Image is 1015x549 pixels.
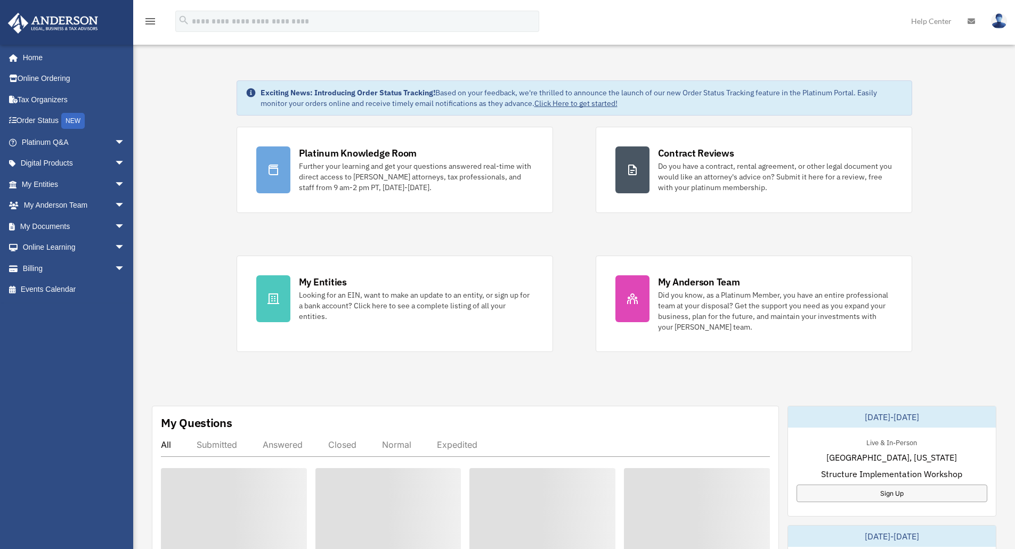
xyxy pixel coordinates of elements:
div: Looking for an EIN, want to make an update to an entity, or sign up for a bank account? Click her... [299,290,533,322]
a: Digital Productsarrow_drop_down [7,153,141,174]
div: Expedited [437,439,477,450]
div: Live & In-Person [858,436,925,447]
div: My Entities [299,275,347,289]
div: [DATE]-[DATE] [788,406,996,428]
span: Structure Implementation Workshop [821,468,962,480]
div: Normal [382,439,411,450]
span: arrow_drop_down [115,132,136,153]
i: search [178,14,190,26]
a: Events Calendar [7,279,141,300]
span: [GEOGRAPHIC_DATA], [US_STATE] [826,451,957,464]
div: Did you know, as a Platinum Member, you have an entire professional team at your disposal? Get th... [658,290,892,332]
a: Order StatusNEW [7,110,141,132]
span: arrow_drop_down [115,174,136,195]
span: arrow_drop_down [115,258,136,280]
a: Tax Organizers [7,89,141,110]
a: Billingarrow_drop_down [7,258,141,279]
div: Contract Reviews [658,146,734,160]
div: Further your learning and get your questions answered real-time with direct access to [PERSON_NAM... [299,161,533,193]
div: Platinum Knowledge Room [299,146,417,160]
a: My Entities Looking for an EIN, want to make an update to an entity, or sign up for a bank accoun... [237,256,553,352]
a: My Anderson Teamarrow_drop_down [7,195,141,216]
a: menu [144,19,157,28]
div: My Questions [161,415,232,431]
a: Click Here to get started! [534,99,618,108]
span: arrow_drop_down [115,195,136,217]
a: My Documentsarrow_drop_down [7,216,141,237]
div: NEW [61,113,85,129]
div: Closed [328,439,356,450]
strong: Exciting News: Introducing Order Status Tracking! [261,88,435,97]
span: arrow_drop_down [115,237,136,259]
div: All [161,439,171,450]
a: Contract Reviews Do you have a contract, rental agreement, or other legal document you would like... [596,127,912,213]
div: Based on your feedback, we're thrilled to announce the launch of our new Order Status Tracking fe... [261,87,903,109]
a: My Entitiesarrow_drop_down [7,174,141,195]
i: menu [144,15,157,28]
div: [DATE]-[DATE] [788,526,996,547]
img: Anderson Advisors Platinum Portal [5,13,101,34]
a: Platinum Knowledge Room Further your learning and get your questions answered real-time with dire... [237,127,553,213]
a: My Anderson Team Did you know, as a Platinum Member, you have an entire professional team at your... [596,256,912,352]
a: Online Learningarrow_drop_down [7,237,141,258]
div: Answered [263,439,303,450]
a: Online Ordering [7,68,141,89]
div: Do you have a contract, rental agreement, or other legal document you would like an attorney's ad... [658,161,892,193]
a: Platinum Q&Aarrow_drop_down [7,132,141,153]
div: Submitted [197,439,237,450]
span: arrow_drop_down [115,216,136,237]
div: My Anderson Team [658,275,740,289]
a: Sign Up [797,485,987,502]
img: User Pic [991,13,1007,29]
a: Home [7,47,136,68]
span: arrow_drop_down [115,153,136,175]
